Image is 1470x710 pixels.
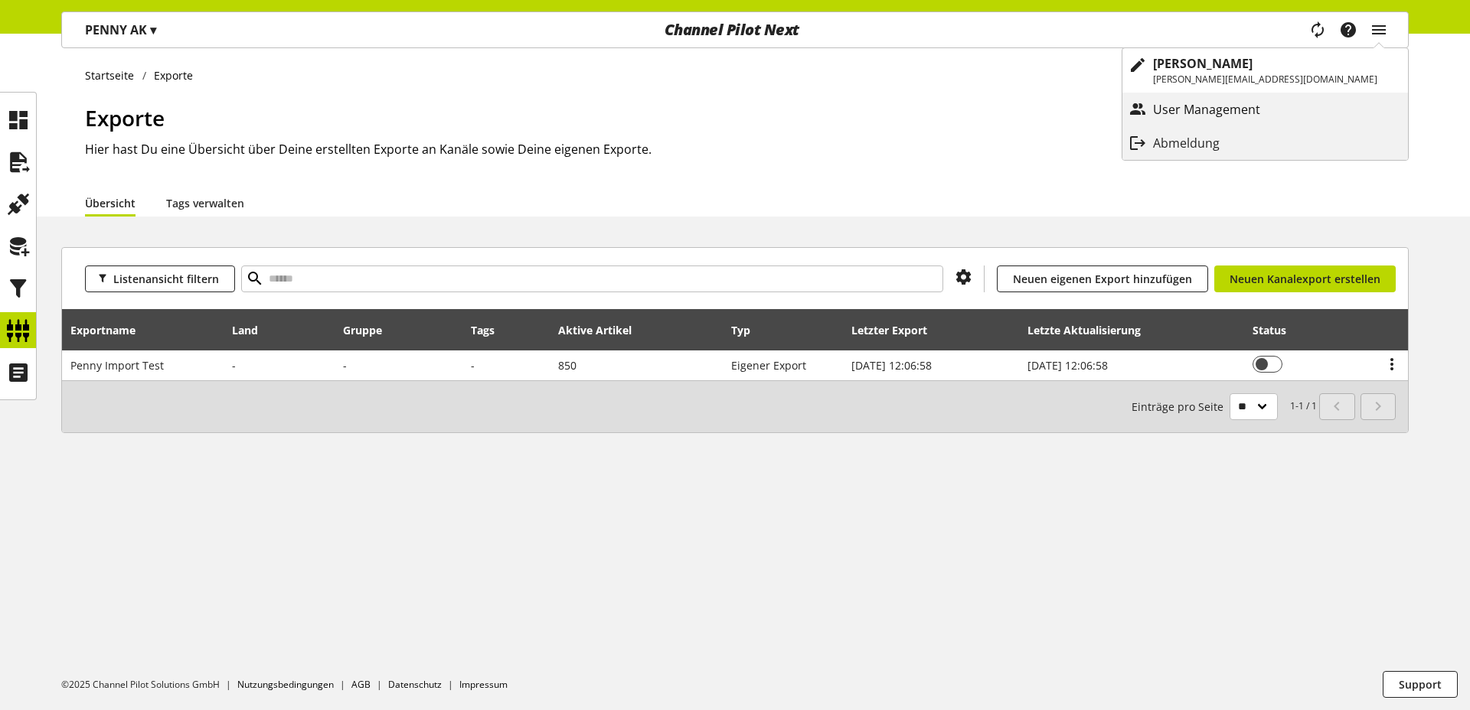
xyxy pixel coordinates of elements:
a: AGB [351,678,371,691]
p: User Management [1153,100,1291,119]
div: Status [1253,322,1302,338]
a: Datenschutz [388,678,442,691]
span: Support [1399,676,1442,692]
span: Eigener Export [731,358,806,373]
a: Nutzungsbedingungen [237,678,334,691]
div: Letzter Export [851,322,942,338]
span: - [471,358,475,373]
a: Tags verwalten [166,195,244,211]
p: [PERSON_NAME][EMAIL_ADDRESS][DOMAIN_NAME] [1153,73,1377,86]
p: PENNY AK [85,21,156,39]
div: Exportname [70,322,151,338]
a: Impressum [459,678,508,691]
a: Startseite [85,67,142,83]
li: ©2025 Channel Pilot Solutions GmbH [61,678,237,692]
div: Gruppe [343,322,397,338]
span: Neuen eigenen Export hinzufügen [1013,271,1192,287]
button: Support [1383,671,1458,698]
a: Übersicht [85,195,136,211]
div: Typ [731,322,766,338]
div: Tags [471,322,495,338]
span: Exporte [85,103,165,132]
b: [PERSON_NAME] [1153,55,1253,72]
span: ▾ [150,21,156,38]
p: Abmeldung [1153,134,1250,152]
div: Aktive Artikel [558,322,647,338]
a: Neuen Kanalexport erstellen [1214,265,1396,292]
button: Listenansicht filtern [85,265,235,292]
h2: Hier hast Du eine Übersicht über Deine erstellten Exporte an Kanäle sowie Deine eigenen Exporte. [85,140,1409,158]
span: Neuen Kanalexport erstellen [1230,271,1380,287]
a: User Management [1122,96,1408,123]
span: 850 [558,358,577,373]
span: - [232,358,236,373]
a: [PERSON_NAME][PERSON_NAME][EMAIL_ADDRESS][DOMAIN_NAME] [1122,48,1408,93]
a: Neuen eigenen Export hinzufügen [997,265,1208,292]
nav: main navigation [61,11,1409,48]
span: Penny Import Test [70,358,164,373]
div: Letzte Aktualisierung [1027,322,1156,338]
span: [DATE] 12:06:58 [1027,358,1108,373]
span: Einträge pro Seite [1132,399,1230,415]
small: 1-1 / 1 [1132,393,1317,420]
span: [DATE] 12:06:58 [851,358,932,373]
span: Listenansicht filtern [113,271,219,287]
div: Land [232,322,273,338]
